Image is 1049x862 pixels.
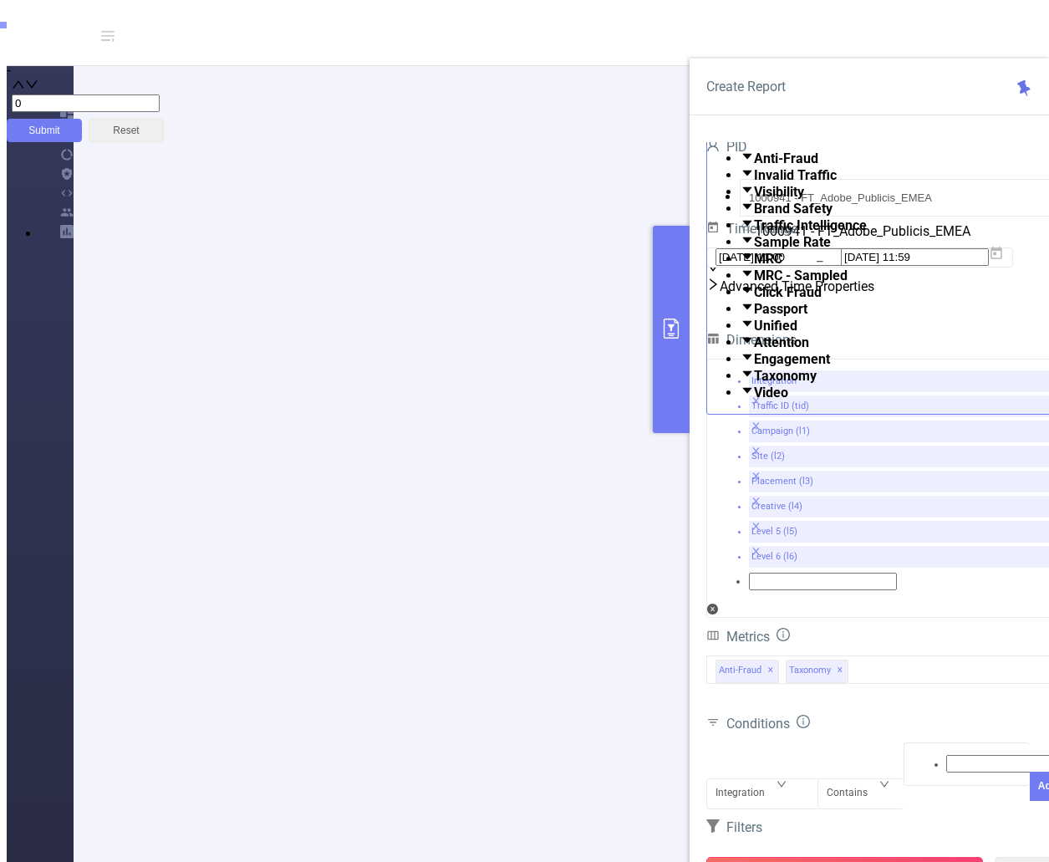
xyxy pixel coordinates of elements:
[113,125,139,136] span: Reset
[7,119,82,142] button: Submit
[12,79,25,94] i: icon: up
[12,79,25,94] span: Increase Value
[89,119,164,142] button: Reset
[25,79,38,94] i: icon: down
[25,79,38,94] span: Decrease Value
[28,125,59,136] span: Submit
